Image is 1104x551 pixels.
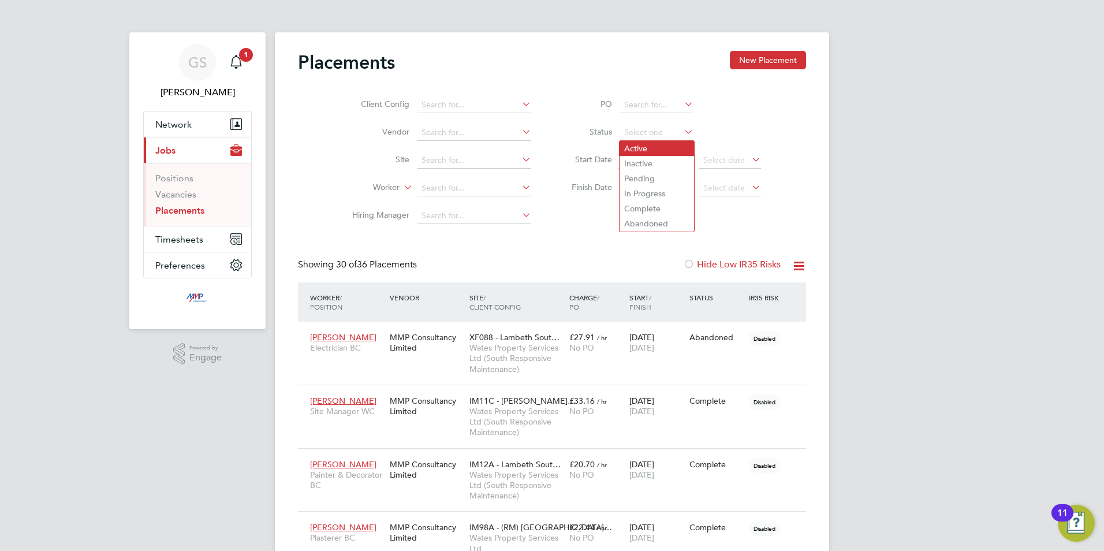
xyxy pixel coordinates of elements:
span: £22.44 [569,522,595,533]
img: mmpconsultancy-logo-retina.png [181,290,214,308]
li: Complete [620,201,694,216]
span: [DATE] [629,533,654,543]
label: PO [560,99,612,109]
span: Timesheets [155,234,203,245]
button: Network [144,111,251,137]
span: Network [155,119,192,130]
label: Worker [333,182,400,193]
span: / Finish [629,293,651,311]
a: [PERSON_NAME]Painter & Decorator BCMMP Consultancy LimitedIM12A - Lambeth Sout…Wates Property Ser... [307,453,806,463]
li: In Progress [620,186,694,201]
span: [PERSON_NAME] [310,396,376,406]
div: MMP Consultancy Limited [387,453,467,486]
span: No PO [569,533,594,543]
div: Complete [689,396,744,406]
div: MMP Consultancy Limited [387,390,467,422]
label: Finish Date [560,182,612,192]
div: MMP Consultancy Limited [387,516,467,549]
span: 36 Placements [336,259,417,270]
input: Search for... [417,97,531,113]
div: [DATE] [626,516,687,549]
button: Preferences [144,252,251,278]
span: No PO [569,342,594,353]
label: Start Date [560,154,612,165]
span: [PERSON_NAME] [310,522,376,533]
label: Vendor [343,126,409,137]
label: Client Config [343,99,409,109]
li: Active [620,141,694,156]
div: [DATE] [626,453,687,486]
span: 1 [239,48,253,62]
div: Vendor [387,287,467,308]
div: Charge [566,287,626,317]
div: 11 [1057,513,1068,528]
span: Electrician BC [310,342,384,353]
div: MMP Consultancy Limited [387,326,467,359]
input: Search for... [417,208,531,224]
label: Status [560,126,612,137]
div: [DATE] [626,390,687,422]
div: Status [687,287,747,308]
div: Jobs [144,163,251,226]
a: GS[PERSON_NAME] [143,44,252,99]
span: IM12A - Lambeth Sout… [469,459,561,470]
span: Select date [703,155,745,165]
span: £20.70 [569,459,595,470]
span: Powered by [189,343,222,353]
span: Wates Property Services Ltd (South Responsive Maintenance) [469,406,564,438]
span: Disabled [749,331,780,346]
input: Select one [620,125,693,141]
a: Placements [155,205,204,216]
span: Plasterer BC [310,533,384,543]
a: [PERSON_NAME]Plasterer BCMMP Consultancy LimitedIM98A - (RM) [GEOGRAPHIC_DATA]…Wates Property Ser... [307,516,806,526]
span: Preferences [155,260,205,271]
a: Positions [155,173,193,184]
input: Search for... [417,125,531,141]
span: / Client Config [469,293,521,311]
a: [PERSON_NAME]Electrician BCMMP Consultancy LimitedXF088 - Lambeth Sout…Wates Property Services Lt... [307,326,806,336]
div: Complete [689,459,744,470]
span: / hr [597,397,607,405]
button: New Placement [730,51,806,69]
span: No PO [569,406,594,416]
h2: Placements [298,51,395,74]
span: Engage [189,353,222,363]
span: Site Manager WC [310,406,384,416]
input: Search for... [417,152,531,169]
span: [DATE] [629,470,654,480]
button: Open Resource Center, 11 new notifications [1058,505,1095,542]
span: Disabled [749,394,780,409]
li: Pending [620,171,694,186]
span: [PERSON_NAME] [310,332,376,342]
a: Powered byEngage [173,343,222,365]
span: 30 of [336,259,357,270]
label: Hiring Manager [343,210,409,220]
span: Disabled [749,458,780,473]
span: [PERSON_NAME] [310,459,376,470]
span: GS [188,55,207,70]
span: / hr [597,333,607,342]
span: No PO [569,470,594,480]
a: [PERSON_NAME]Site Manager WCMMP Consultancy LimitedIM11C - [PERSON_NAME]…Wates Property Services ... [307,389,806,399]
span: [DATE] [629,406,654,416]
label: Hide Low IR35 Risks [683,259,781,270]
span: IM98A - (RM) [GEOGRAPHIC_DATA]… [469,522,612,533]
li: Inactive [620,156,694,171]
div: Start [626,287,687,317]
nav: Main navigation [129,32,266,329]
span: £27.91 [569,332,595,342]
span: Painter & Decorator BC [310,470,384,490]
div: Worker [307,287,387,317]
span: George Stacey [143,85,252,99]
input: Search for... [620,97,693,113]
button: Timesheets [144,226,251,252]
a: 1 [225,44,248,81]
a: Go to home page [143,290,252,308]
span: / PO [569,293,599,311]
span: Wates Property Services Ltd (South Responsive Maintenance) [469,342,564,374]
span: / hr [597,460,607,469]
span: £33.16 [569,396,595,406]
div: Site [467,287,566,317]
span: Disabled [749,521,780,536]
span: XF088 - Lambeth Sout… [469,332,560,342]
